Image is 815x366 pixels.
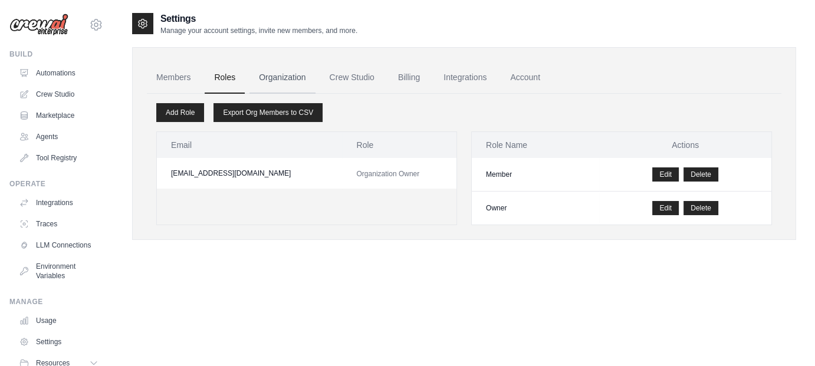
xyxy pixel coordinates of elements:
td: Owner [472,192,599,225]
h2: Settings [160,12,357,26]
a: Members [147,62,200,94]
a: Crew Studio [14,85,103,104]
div: Build [9,50,103,59]
p: Manage your account settings, invite new members, and more. [160,26,357,35]
div: Operate [9,179,103,189]
th: Role Name [472,132,599,158]
th: Actions [599,132,771,158]
a: LLM Connections [14,236,103,255]
a: Automations [14,64,103,83]
a: Agents [14,127,103,146]
a: Settings [14,332,103,351]
th: Email [157,132,342,158]
div: Manage [9,297,103,306]
a: Usage [14,311,103,330]
button: Delete [683,201,718,215]
th: Role [342,132,456,158]
a: Roles [205,62,245,94]
span: Organization Owner [356,170,419,178]
a: Tool Registry [14,149,103,167]
a: Crew Studio [320,62,384,94]
button: Delete [683,167,718,182]
a: Export Org Members to CSV [213,103,323,122]
a: Integrations [14,193,103,212]
a: Environment Variables [14,257,103,285]
img: Logo [9,14,68,36]
td: Member [472,158,599,192]
a: Marketplace [14,106,103,125]
a: Account [501,62,550,94]
a: Edit [652,201,679,215]
td: [EMAIL_ADDRESS][DOMAIN_NAME] [157,158,342,189]
a: Traces [14,215,103,233]
a: Add Role [156,103,204,122]
a: Organization [249,62,315,94]
a: Billing [389,62,429,94]
a: Edit [652,167,679,182]
a: Integrations [434,62,496,94]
